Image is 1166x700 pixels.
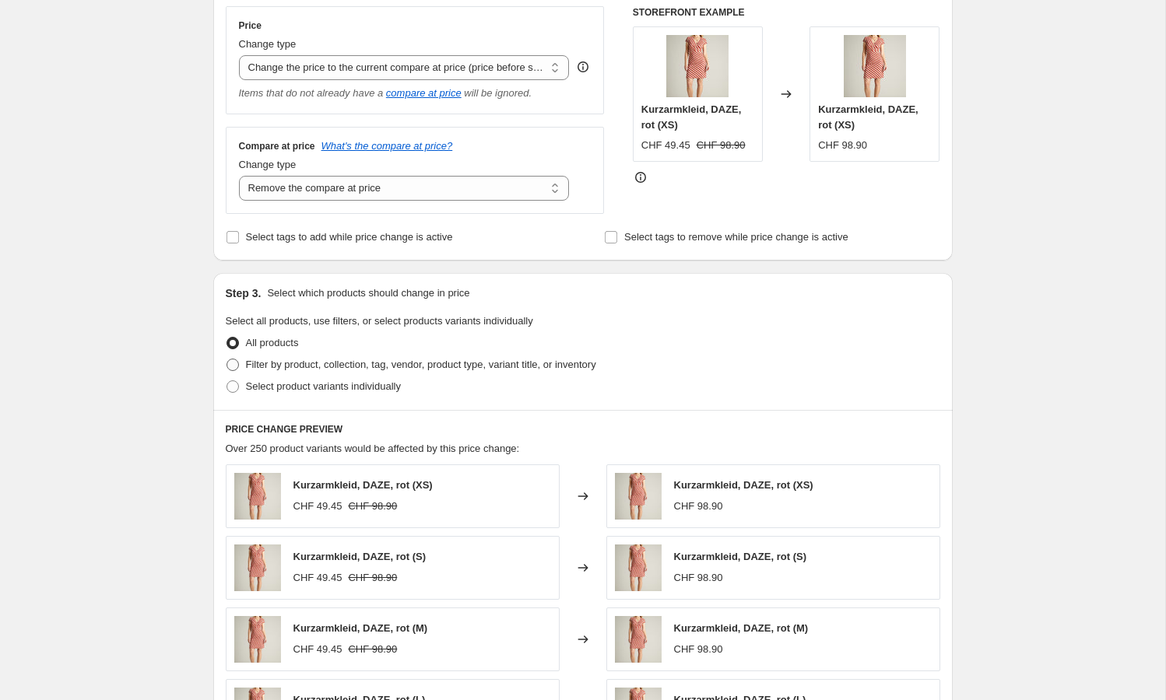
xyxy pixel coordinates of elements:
[615,473,662,520] img: cross-dress-kinglouie-toietmoi-damenmode-popcile-1_80x.jpg
[674,570,723,586] div: CHF 98.90
[293,570,342,586] div: CHF 49.45
[293,551,426,562] span: Kurzarmkleid, DAZE, rot (S)
[267,285,469,301] p: Select which products should change in price
[239,19,262,32] h3: Price
[674,622,809,634] span: Kurzarmkleid, DAZE, rot (M)
[674,499,723,514] div: CHF 98.90
[615,544,662,591] img: cross-dress-kinglouie-toietmoi-damenmode-popcile-1_80x.jpg
[674,479,813,491] span: Kurzarmkleid, DAZE, rot (XS)
[674,642,723,657] div: CHF 98.90
[666,35,729,97] img: cross-dress-kinglouie-toietmoi-damenmode-popcile-1_80x.jpg
[293,642,342,657] div: CHF 49.45
[818,138,867,153] div: CHF 98.90
[239,87,384,99] i: Items that do not already have a
[246,359,596,370] span: Filter by product, collection, tag, vendor, product type, variant title, or inventory
[348,642,397,657] strike: CHF 98.90
[226,423,940,436] h6: PRICE CHANGE PREVIEW
[348,570,397,586] strike: CHF 98.90
[226,315,533,327] span: Select all products, use filters, or select products variants individually
[575,59,591,75] div: help
[293,479,433,491] span: Kurzarmkleid, DAZE, rot (XS)
[234,473,281,520] img: cross-dress-kinglouie-toietmoi-damenmode-popcile-1_80x.jpg
[348,499,397,514] strike: CHF 98.90
[844,35,906,97] img: cross-dress-kinglouie-toietmoi-damenmode-popcile-1_80x.jpg
[818,103,918,131] span: Kurzarmkleid, DAZE, rot (XS)
[246,380,401,392] span: Select product variants individually
[641,138,690,153] div: CHF 49.45
[674,551,806,562] span: Kurzarmkleid, DAZE, rot (S)
[239,38,297,50] span: Change type
[633,6,940,19] h6: STOREFRONT EXAMPLE
[226,443,520,454] span: Over 250 product variants would be affected by this price change:
[464,87,532,99] i: will be ignored.
[234,544,281,591] img: cross-dress-kinglouie-toietmoi-damenmode-popcile-1_80x.jpg
[293,622,428,634] span: Kurzarmkleid, DAZE, rot (M)
[293,499,342,514] div: CHF 49.45
[615,616,662,663] img: cross-dress-kinglouie-toietmoi-damenmode-popcile-1_80x.jpg
[234,616,281,663] img: cross-dress-kinglouie-toietmoi-damenmode-popcile-1_80x.jpg
[697,138,746,153] strike: CHF 98.90
[226,285,262,301] h2: Step 3.
[386,87,462,99] button: compare at price
[321,140,453,152] button: What's the compare at price?
[246,231,453,243] span: Select tags to add while price change is active
[246,337,299,348] span: All products
[624,231,848,243] span: Select tags to remove while price change is active
[641,103,742,131] span: Kurzarmkleid, DAZE, rot (XS)
[239,159,297,170] span: Change type
[239,140,315,152] h3: Compare at price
